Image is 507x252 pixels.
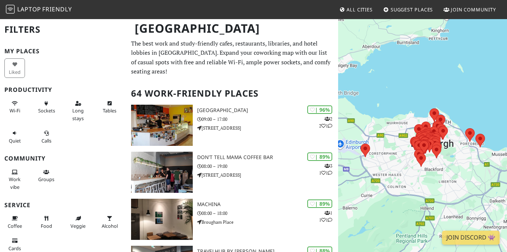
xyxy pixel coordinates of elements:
[6,3,72,16] a: LaptopFriendly LaptopFriendly
[36,97,57,117] button: Sockets
[38,176,54,183] span: Group tables
[4,202,122,209] h3: Service
[68,97,88,124] button: Long stays
[10,107,20,114] span: Stable Wi-Fi
[451,6,496,13] span: Join Community
[197,210,338,217] p: 08:00 – 18:00
[103,107,116,114] span: Work-friendly tables
[441,3,499,16] a: Join Community
[4,48,122,55] h3: My Places
[319,162,332,176] p: 3 1 1
[380,3,436,16] a: Suggest Places
[4,127,25,147] button: Quiet
[307,199,332,208] div: | 89%
[9,176,21,190] span: People working
[102,223,118,229] span: Alcohol
[38,107,55,114] span: Power sockets
[9,137,21,144] span: Quiet
[99,212,120,232] button: Alcohol
[129,18,336,39] h1: [GEOGRAPHIC_DATA]
[4,18,122,41] h2: Filters
[6,5,15,14] img: LaptopFriendly
[4,166,25,193] button: Work vibe
[4,97,25,117] button: Wi-Fi
[8,245,21,252] span: Credit cards
[197,172,338,179] p: [STREET_ADDRESS]
[131,152,193,193] img: Don't tell Mama Coffee Bar
[4,212,25,232] button: Coffee
[197,107,338,114] h3: [GEOGRAPHIC_DATA]
[319,115,332,129] p: 2 2 1
[42,5,72,13] span: Friendly
[197,154,338,161] h3: Don't tell Mama Coffee Bar
[36,212,57,232] button: Food
[131,39,333,76] p: The best work and study-friendly cafes, restaurants, libraries, and hotel lobbies in [GEOGRAPHIC_...
[41,137,51,144] span: Video/audio calls
[347,6,373,13] span: All Cities
[41,223,52,229] span: Food
[336,3,376,16] a: All Cities
[307,105,332,114] div: | 96%
[70,223,86,229] span: Veggie
[17,5,41,13] span: Laptop
[36,127,57,147] button: Calls
[197,116,338,123] p: 09:00 – 17:00
[319,209,332,223] p: 1 1 1
[72,107,84,121] span: Long stays
[442,231,500,245] a: Join Discord 👾
[4,86,122,93] h3: Productivity
[197,219,338,226] p: Brougham Place
[131,199,193,240] img: Machina
[197,163,338,170] p: 08:00 – 19:00
[131,82,333,105] h2: 64 Work-Friendly Places
[99,97,120,117] button: Tables
[307,152,332,161] div: | 89%
[8,223,22,229] span: Coffee
[127,105,338,146] a: North Fort Cafe | 96% 221 [GEOGRAPHIC_DATA] 09:00 – 17:00 [STREET_ADDRESS]
[197,125,338,132] p: [STREET_ADDRESS]
[391,6,433,13] span: Suggest Places
[68,212,88,232] button: Veggie
[197,201,338,208] h3: Machina
[127,152,338,193] a: Don't tell Mama Coffee Bar | 89% 311 Don't tell Mama Coffee Bar 08:00 – 19:00 [STREET_ADDRESS]
[4,155,122,162] h3: Community
[127,199,338,240] a: Machina | 89% 111 Machina 08:00 – 18:00 Brougham Place
[36,166,57,186] button: Groups
[131,105,193,146] img: North Fort Cafe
